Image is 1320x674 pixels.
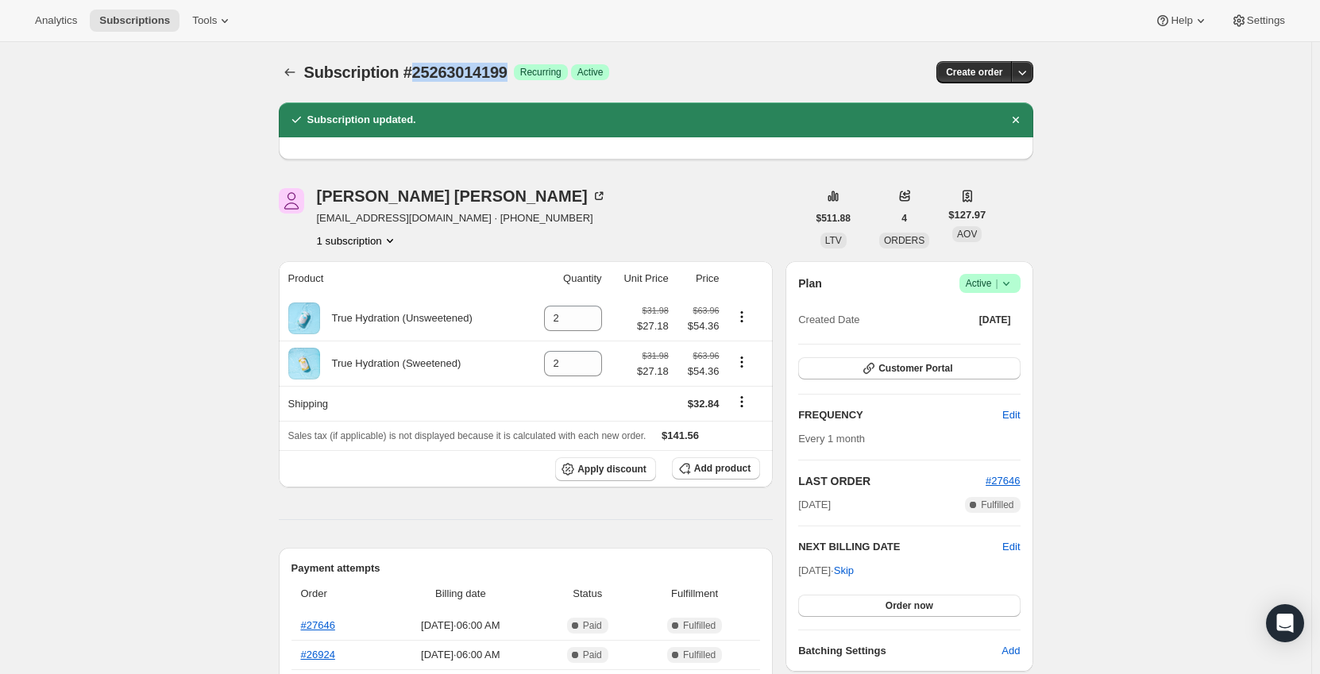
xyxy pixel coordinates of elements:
[992,638,1029,664] button: Add
[317,188,607,204] div: [PERSON_NAME] [PERSON_NAME]
[683,649,716,661] span: Fulfilled
[288,302,320,334] img: product img
[1171,14,1192,27] span: Help
[304,64,508,81] span: Subscription #25263014199
[35,14,77,27] span: Analytics
[892,207,917,229] button: 4
[966,275,1014,291] span: Active
[936,61,1012,83] button: Create order
[729,353,755,371] button: Product actions
[1002,539,1020,555] button: Edit
[678,318,720,334] span: $54.36
[798,595,1020,617] button: Order now
[639,586,751,602] span: Fulfillment
[798,564,854,576] span: [DATE] ·
[683,619,716,632] span: Fulfilled
[279,188,304,214] span: Paula Pritchard
[291,560,761,576] h2: Payment attempts
[979,314,1011,326] span: [DATE]
[993,402,1029,428] button: Edit
[798,433,865,445] span: Every 1 month
[279,386,523,421] th: Shipping
[674,261,724,296] th: Price
[307,112,416,128] h2: Subscription updated.
[523,261,607,296] th: Quantity
[192,14,217,27] span: Tools
[729,393,755,410] button: Shipping actions
[90,10,179,32] button: Subscriptions
[946,66,1002,79] span: Create order
[678,364,720,379] span: $54.36
[798,407,1002,423] h2: FREQUENCY
[694,462,751,475] span: Add product
[291,576,380,611] th: Order
[317,233,398,248] button: Product actions
[834,563,854,579] span: Skip
[729,308,755,325] button: Product actions
[637,364,669,379] span: $27.18
[948,207,986,223] span: $127.97
[798,643,1002,659] h6: Batching Settings
[520,66,562,79] span: Recurring
[798,539,1002,555] h2: NEXT BILLING DATE
[693,306,719,315] small: $63.96
[816,212,851,225] span: $511.88
[693,351,719,360] small: $63.96
[384,647,536,663] span: [DATE] · 06:00 AM
[807,207,860,229] button: $511.88
[886,599,933,612] span: Order now
[688,398,720,410] span: $32.84
[825,235,842,246] span: LTV
[643,306,669,315] small: $31.98
[1266,604,1304,642] div: Open Intercom Messenger
[643,351,669,360] small: $31.98
[288,430,646,441] span: Sales tax (if applicable) is not displayed because it is calculated with each new order.
[183,10,242,32] button: Tools
[317,210,607,226] span: [EMAIL_ADDRESS][DOMAIN_NAME] · [PHONE_NUMBER]
[986,473,1020,489] button: #27646
[824,558,863,583] button: Skip
[662,429,699,441] span: $141.56
[986,475,1020,487] a: #27646
[995,277,998,290] span: |
[884,235,924,246] span: ORDERS
[1247,14,1285,27] span: Settings
[1002,643,1020,659] span: Add
[1002,407,1020,423] span: Edit
[672,457,760,480] button: Add product
[637,318,669,334] span: $27.18
[288,348,320,379] img: product img
[583,619,602,632] span: Paid
[320,356,461,372] div: True Hydration (Sweetened)
[301,649,335,661] a: #26924
[970,309,1021,331] button: [DATE]
[957,229,977,240] span: AOV
[320,310,473,326] div: True Hydration (Unsweetened)
[25,10,87,32] button: Analytics
[1222,10,1295,32] button: Settings
[577,463,646,476] span: Apply discount
[1005,109,1027,131] button: Dismiss notification
[384,618,536,634] span: [DATE] · 06:00 AM
[798,357,1020,379] button: Customer Portal
[279,61,301,83] button: Subscriptions
[607,261,674,296] th: Unit Price
[798,312,859,328] span: Created Date
[301,619,335,631] a: #27646
[798,473,986,489] h2: LAST ORDER
[546,586,629,602] span: Status
[798,497,831,513] span: [DATE]
[577,66,604,79] span: Active
[981,499,1013,511] span: Fulfilled
[798,275,822,291] h2: Plan
[555,457,656,481] button: Apply discount
[878,362,952,375] span: Customer Portal
[901,212,907,225] span: 4
[279,261,523,296] th: Product
[384,586,536,602] span: Billing date
[1145,10,1218,32] button: Help
[583,649,602,661] span: Paid
[99,14,170,27] span: Subscriptions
